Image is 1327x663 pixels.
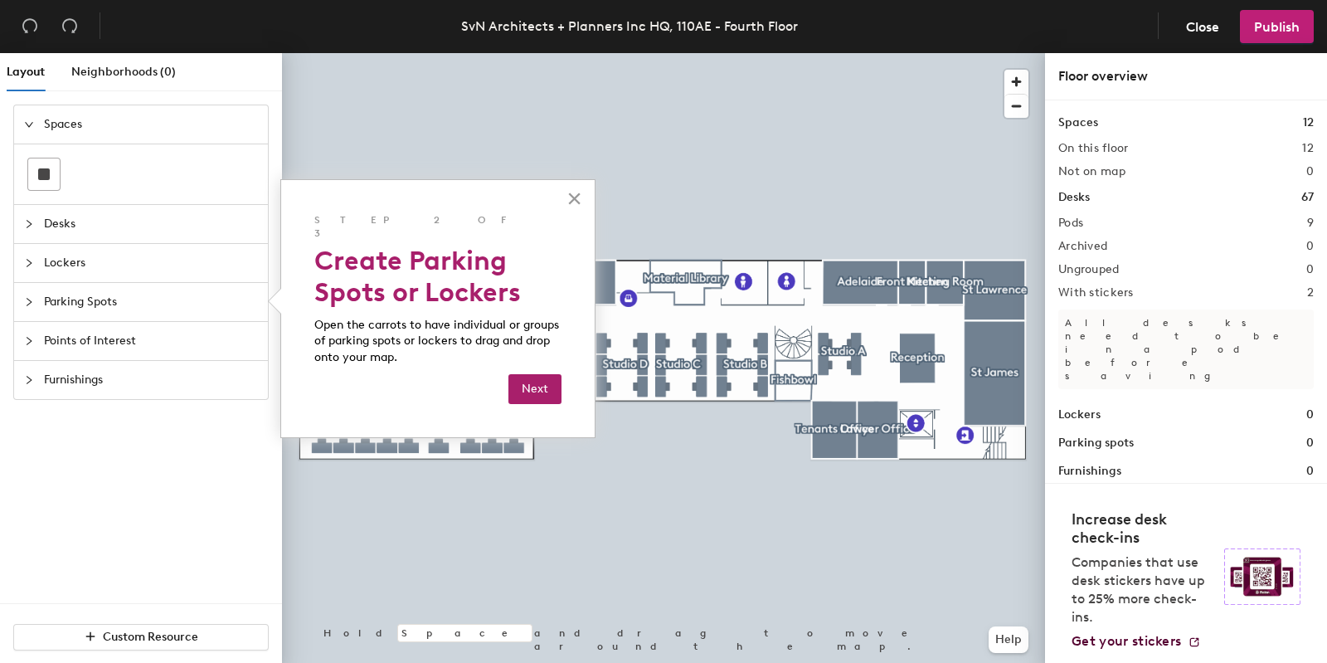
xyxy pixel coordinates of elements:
[24,297,34,307] span: collapsed
[508,374,561,404] button: Next
[44,205,258,243] span: Desks
[989,626,1028,653] button: Help
[1058,240,1107,253] h2: Archived
[1058,188,1090,207] h1: Desks
[103,630,198,644] span: Custom Resource
[1058,286,1134,300] h2: With stickers
[1306,434,1314,452] h1: 0
[566,185,582,212] button: Close
[1058,217,1083,230] h2: Pods
[314,317,561,366] p: Open the carrots to have individual or groups of parking spots or lockers to drag and drop onto y...
[1306,263,1314,276] h2: 0
[1254,19,1300,35] span: Publish
[71,65,176,79] span: Neighborhoods (0)
[24,336,34,346] span: collapsed
[461,16,798,37] div: SvN Architects + Planners Inc HQ, 110AE - Fourth Floor
[1072,553,1214,626] p: Companies that use desk stickers have up to 25% more check-ins.
[1058,165,1125,178] h2: Not on map
[1058,66,1314,86] div: Floor overview
[13,10,46,43] button: Undo (⌘ + Z)
[1224,548,1300,605] img: Sticker logo
[44,322,258,360] span: Points of Interest
[44,105,258,144] span: Spaces
[1306,406,1314,424] h1: 0
[1058,142,1129,155] h2: On this floor
[1307,286,1314,300] h2: 2
[314,213,561,241] p: Step 2 of 3
[44,361,258,399] span: Furnishings
[24,375,34,385] span: collapsed
[44,283,258,321] span: Parking Spots
[314,245,561,309] h2: Create Parking Spots or Lockers
[1058,310,1314,389] p: All desks need to be in a pod before saving
[1303,114,1314,132] h1: 12
[1058,114,1098,132] h1: Spaces
[24,219,34,229] span: collapsed
[24,258,34,268] span: collapsed
[1058,434,1134,452] h1: Parking spots
[1058,263,1120,276] h2: Ungrouped
[24,119,34,129] span: expanded
[1306,240,1314,253] h2: 0
[1186,19,1219,35] span: Close
[1302,142,1314,155] h2: 12
[1072,633,1181,649] span: Get your stickers
[1306,165,1314,178] h2: 0
[1301,188,1314,207] h1: 67
[7,65,45,79] span: Layout
[1072,510,1214,547] h4: Increase desk check-ins
[44,244,258,282] span: Lockers
[1058,462,1121,480] h1: Furnishings
[1307,217,1314,230] h2: 9
[1058,406,1101,424] h1: Lockers
[1306,462,1314,480] h1: 0
[53,10,86,43] button: Redo (⌘ + ⇧ + Z)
